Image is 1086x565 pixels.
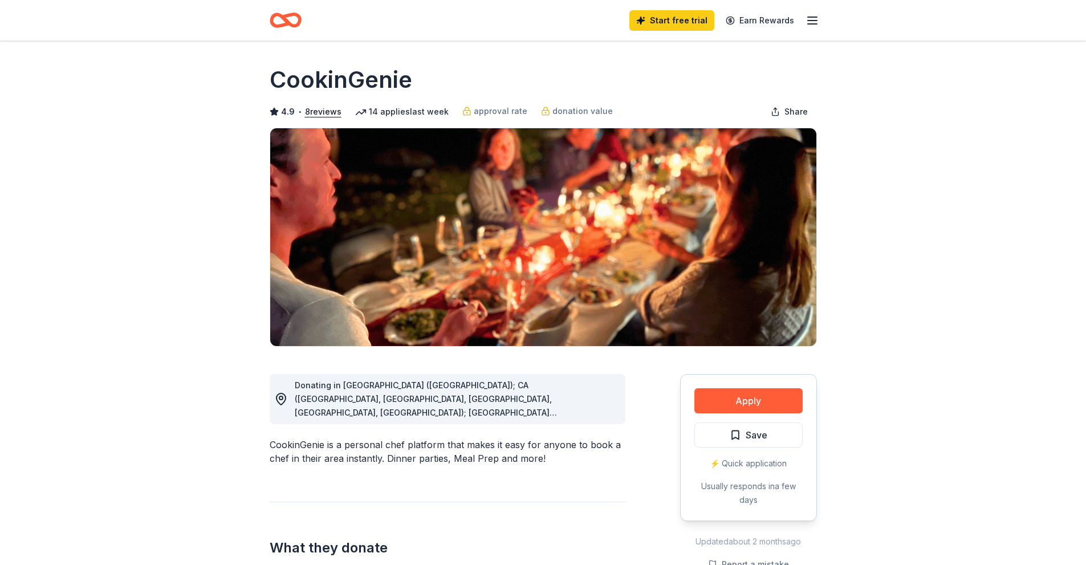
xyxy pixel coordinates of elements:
[629,10,714,31] a: Start free trial
[746,428,767,442] span: Save
[270,128,816,346] img: Image for CookinGenie
[474,104,527,118] span: approval rate
[270,438,625,465] div: CookinGenie is a personal chef platform that makes it easy for anyone to book a chef in their are...
[270,7,302,34] a: Home
[270,64,412,96] h1: CookinGenie
[694,479,803,507] div: Usually responds in a few days
[719,10,801,31] a: Earn Rewards
[694,457,803,470] div: ⚡️ Quick application
[541,104,613,118] a: donation value
[281,105,295,119] span: 4.9
[552,104,613,118] span: donation value
[694,422,803,448] button: Save
[762,100,817,123] button: Share
[355,105,449,119] div: 14 applies last week
[270,539,625,557] h2: What they donate
[680,535,817,548] div: Updated about 2 months ago
[305,105,341,119] button: 8reviews
[298,107,302,116] span: •
[784,105,808,119] span: Share
[694,388,803,413] button: Apply
[462,104,527,118] a: approval rate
